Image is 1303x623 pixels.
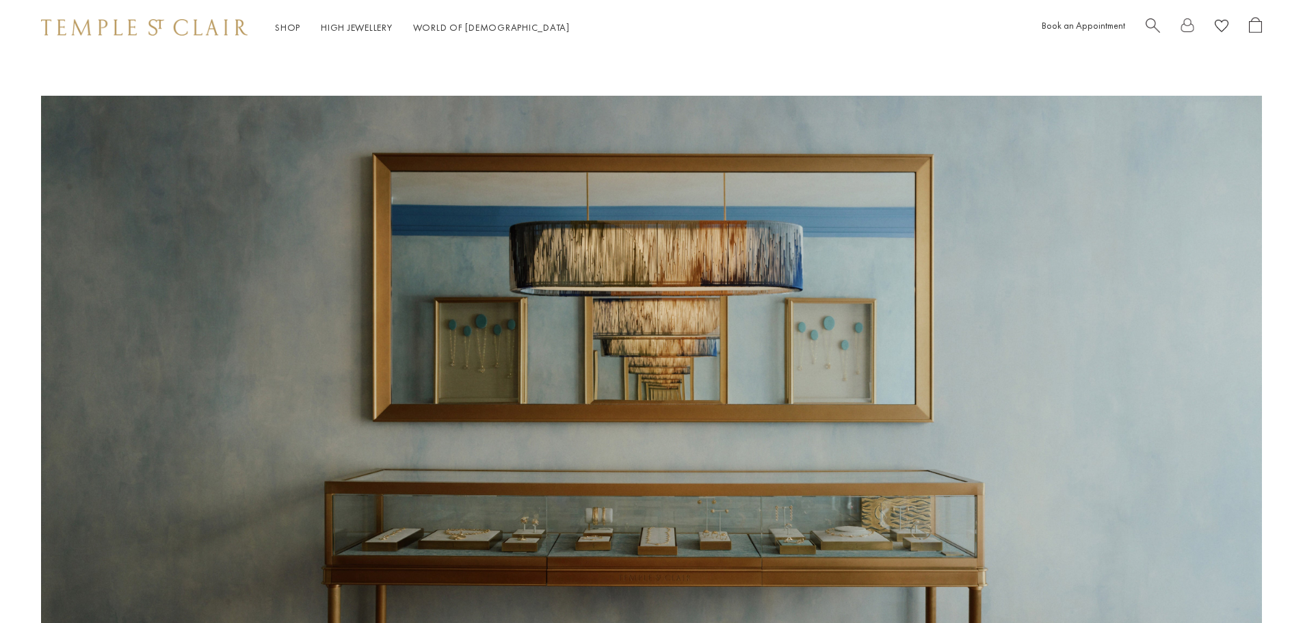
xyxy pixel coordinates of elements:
a: Book an Appointment [1042,19,1125,31]
a: View Wishlist [1215,17,1228,38]
a: World of [DEMOGRAPHIC_DATA]World of [DEMOGRAPHIC_DATA] [413,21,570,34]
iframe: Gorgias live chat messenger [1235,559,1289,609]
nav: Main navigation [275,19,570,36]
a: Search [1146,17,1160,38]
a: ShopShop [275,21,300,34]
img: Temple St. Clair [41,19,248,36]
a: Open Shopping Bag [1249,17,1262,38]
a: High JewelleryHigh Jewellery [321,21,393,34]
